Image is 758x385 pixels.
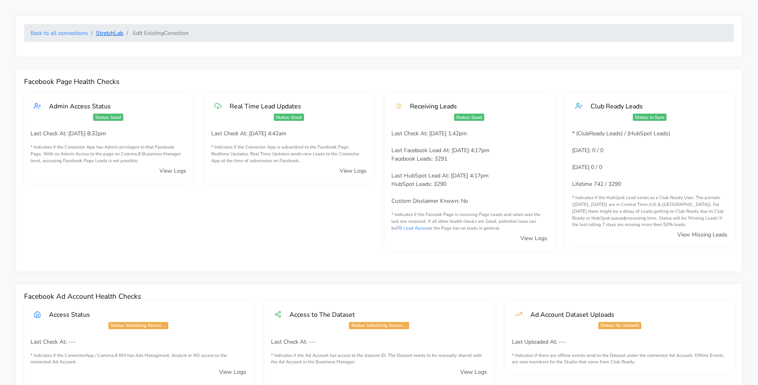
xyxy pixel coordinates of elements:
[211,129,367,138] p: Last Check At: [DATE] 4:42am
[397,225,428,231] a: FB Lead Access
[271,352,487,366] small: * Indicates if the Ad Account has access to the dataset ID. The Dataset needs to be manually shar...
[677,231,727,238] a: View Missing Leads
[41,102,183,110] div: Admin Access Status
[391,155,447,163] span: Facebook Leads: 3291
[24,292,734,301] h4: Facebook Ad Account Health Checks
[633,114,666,121] span: Status: In Sync
[31,352,246,366] small: * Indicates if the ConnectorApp / Comma,8 BM has Ads Managment, Analyst or NO access to the conne...
[520,234,547,242] a: View Logs
[41,310,243,319] div: Access Status
[108,322,168,329] span: Status: Initializing Access ...
[512,338,727,346] p: Last Uploaded At: ---
[583,102,725,110] div: Club Ready Leads
[31,144,186,164] small: * Indicates if the Connector App has Admin privilages to that Facebook Page. With no Admin Access...
[572,163,602,171] span: [DATE] 0 / 0
[402,102,544,110] div: Receiving Leads
[391,212,540,231] span: * Indicates if the Faceook Page is receiving Page Leads and when was the last one received. If al...
[454,114,484,121] span: Status: Good
[512,352,727,366] small: * Indicates if there are offline events send to the Dataset under the connected Ad Account. Offli...
[391,197,468,205] span: Custom Disclaimer Known: No
[522,310,724,319] div: Ad Account Dataset Uploads
[271,338,487,346] p: Last Check At: ---
[391,130,467,137] span: Last Check At: [DATE] 1:42pm
[572,180,621,188] span: Lifetime 742 / 3290
[572,130,670,137] span: * (ClubReady Leads) / (HubSpot Leads)
[572,195,724,228] span: * Indicates if the HubSpot Lead exists as a Club Ready User. The periods ([DATE], [DATE]) are in ...
[24,77,734,86] h4: Facebook Page Health Checks
[274,114,304,121] span: Status: Good
[222,102,364,110] div: Real Time Lead Updates
[31,129,186,138] p: Last Check At: [DATE] 8:32pm
[24,24,734,42] nav: breadcrumb
[159,167,186,175] a: View Logs
[391,180,446,188] span: HubSpot Leads: 3290
[391,147,489,154] span: Last Facebook Lead At: [DATE] 4:17pm
[211,144,367,164] small: * Indicates if the Connector App is subscribed to the Facebook Page Realtime Updates. Real Time U...
[340,167,367,175] a: View Logs
[219,368,246,376] a: View Logs
[123,29,189,37] li: Edit Existing Conection
[598,322,641,329] span: Status: No Uploads
[460,368,487,376] a: View Logs
[391,172,489,179] span: Last HubSpot Lead At: [DATE] 4:17pm
[96,29,123,37] a: StretchLab
[349,322,409,329] span: Status: Initializing Access ...
[31,338,246,346] p: Last Check At: ---
[572,147,603,154] span: [DATE]: 0 / 0
[281,310,483,319] div: Access to The Dataset
[93,114,123,121] span: Status: Good
[31,29,88,37] a: Back to all connections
